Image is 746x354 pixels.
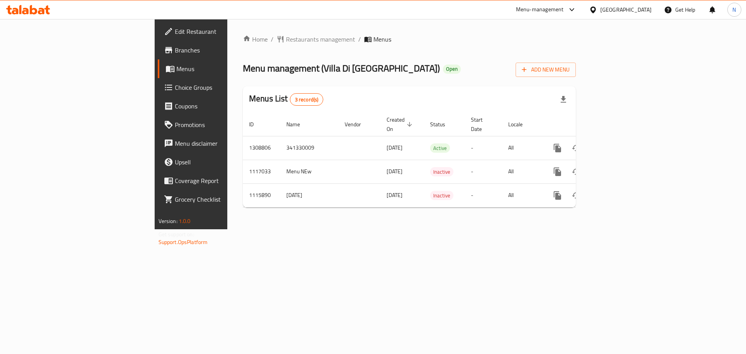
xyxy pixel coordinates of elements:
a: Coverage Report [158,171,279,190]
button: more [548,139,567,157]
span: Inactive [430,167,453,176]
td: All [502,136,542,160]
span: Menus [373,35,391,44]
h2: Menus List [249,93,323,106]
span: Add New Menu [522,65,570,75]
td: All [502,160,542,183]
a: Edit Restaurant [158,22,279,41]
span: Status [430,120,455,129]
span: Menu disclaimer [175,139,273,148]
a: Restaurants management [277,35,355,44]
span: Coupons [175,101,273,111]
nav: breadcrumb [243,35,576,44]
span: Edit Restaurant [175,27,273,36]
span: Get support on: [159,229,194,239]
span: Choice Groups [175,83,273,92]
span: 1.0.0 [179,216,191,226]
span: N [732,5,736,14]
span: ID [249,120,264,129]
span: Name [286,120,310,129]
button: Change Status [567,139,586,157]
span: Branches [175,45,273,55]
span: Active [430,144,450,153]
td: - [465,160,502,183]
a: Menu disclaimer [158,134,279,153]
table: enhanced table [243,113,629,208]
button: Change Status [567,162,586,181]
div: Total records count [290,93,324,106]
span: Version: [159,216,178,226]
div: Export file [554,90,573,109]
span: 3 record(s) [290,96,323,103]
a: Menus [158,59,279,78]
a: Promotions [158,115,279,134]
span: Start Date [471,115,493,134]
span: [DATE] [387,166,403,176]
a: Coupons [158,97,279,115]
td: All [502,183,542,207]
a: Branches [158,41,279,59]
div: Menu-management [516,5,564,14]
span: Locale [508,120,533,129]
a: Grocery Checklist [158,190,279,209]
td: [DATE] [280,183,338,207]
span: Menu management ( Villa Di [GEOGRAPHIC_DATA] ) [243,59,440,77]
span: Promotions [175,120,273,129]
td: 341330009 [280,136,338,160]
a: Choice Groups [158,78,279,97]
a: Upsell [158,153,279,171]
div: Open [443,65,461,74]
span: Created On [387,115,415,134]
div: [GEOGRAPHIC_DATA] [600,5,652,14]
span: Restaurants management [286,35,355,44]
td: - [465,183,502,207]
span: Open [443,66,461,72]
span: Vendor [345,120,371,129]
li: / [358,35,361,44]
span: [DATE] [387,190,403,200]
div: Active [430,143,450,153]
span: Grocery Checklist [175,195,273,204]
button: more [548,162,567,181]
span: [DATE] [387,143,403,153]
button: Add New Menu [516,63,576,77]
a: Support.OpsPlatform [159,237,208,247]
span: Upsell [175,157,273,167]
button: Change Status [567,186,586,205]
td: Menu NEw [280,160,338,183]
th: Actions [542,113,629,136]
button: more [548,186,567,205]
td: - [465,136,502,160]
span: Menus [176,64,273,73]
span: Inactive [430,191,453,200]
span: Coverage Report [175,176,273,185]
